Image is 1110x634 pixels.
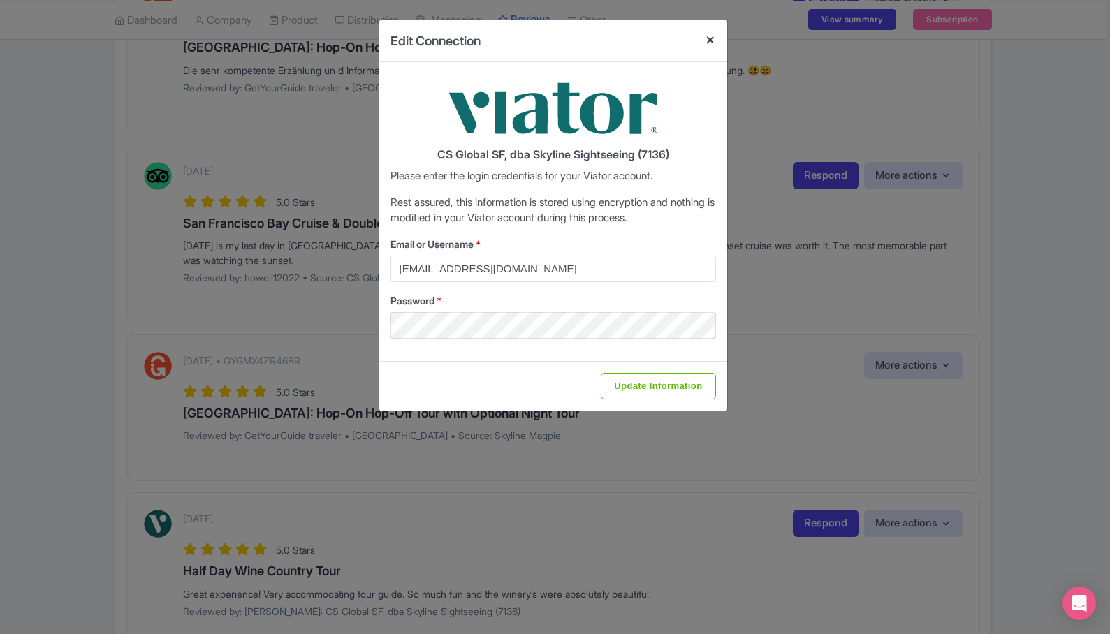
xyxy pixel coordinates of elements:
[390,238,474,250] span: Email or Username
[1062,587,1096,620] div: Open Intercom Messenger
[694,20,727,60] button: Close
[448,73,658,143] img: viator-9033d3fb01e0b80761764065a76b653a.png
[390,168,716,184] p: Please enter the login credentials for your Viator account.
[390,295,434,307] span: Password
[390,195,716,226] p: Rest assured, this information is stored using encryption and nothing is modified in your Viator ...
[390,149,716,161] h4: CS Global SF, dba Skyline Sightseeing (7136)
[601,373,715,399] input: Update Information
[390,31,481,50] h4: Edit Connection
